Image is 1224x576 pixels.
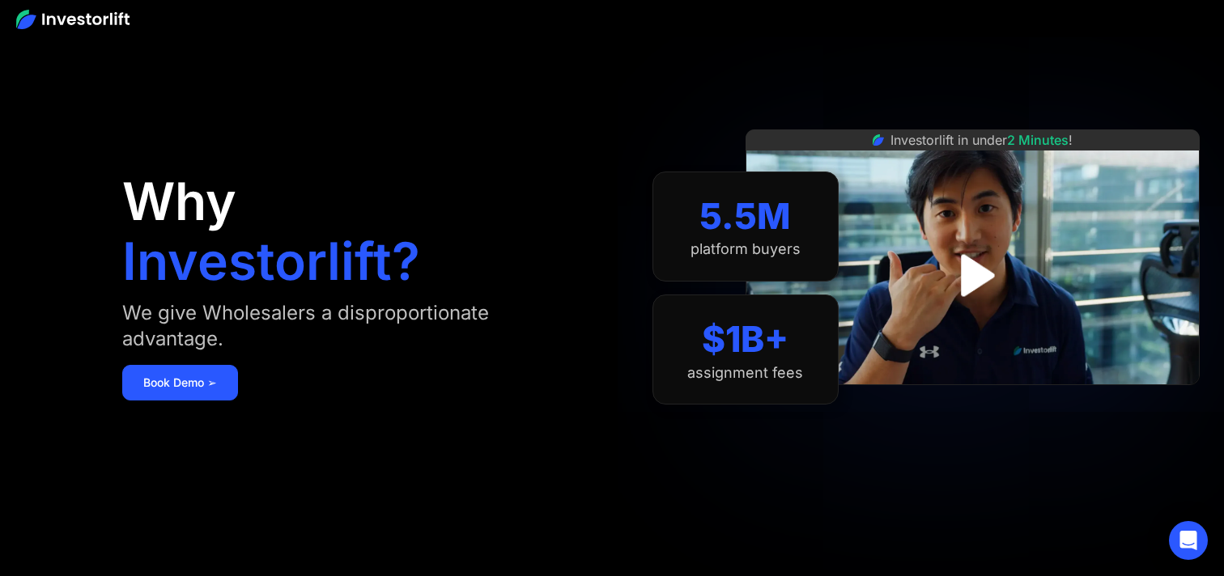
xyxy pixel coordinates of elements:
[699,195,791,238] div: 5.5M
[1169,521,1208,560] div: Open Intercom Messenger
[937,239,1009,311] a: open lightbox
[122,176,236,227] h1: Why
[122,235,420,287] h1: Investorlift?
[1007,132,1069,148] span: 2 Minutes
[691,240,801,258] div: platform buyers
[890,130,1073,150] div: Investorlift in under !
[122,365,238,400] a: Book Demo ➢
[851,393,1094,413] iframe: Customer reviews powered by Trustpilot
[122,300,563,352] div: We give Wholesalers a disproportionate advantage.
[687,364,803,382] div: assignment fees
[702,318,788,361] div: $1B+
